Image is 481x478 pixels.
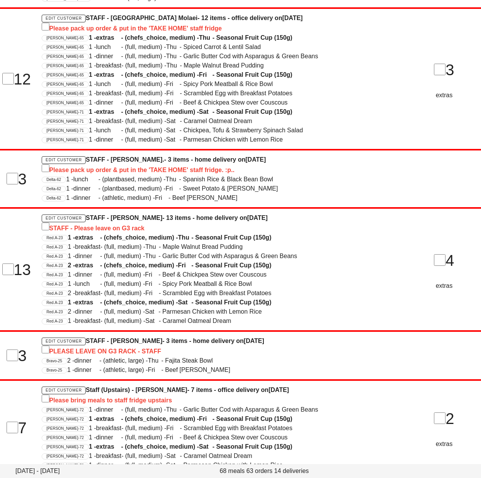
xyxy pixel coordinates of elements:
[89,425,292,431] span: 1 - - (full, medium) - - Scrambled Egg with Breakfast Potatoes
[166,461,179,470] span: Sat
[75,270,100,279] span: dinner
[75,298,100,307] span: extras
[96,98,121,107] span: dinner
[45,388,82,392] span: Edit Customer
[75,307,100,316] span: dinner
[89,81,273,87] span: 1 - - (full, medium) - - Spicy Pork Meatball & Rice Bowl
[68,280,252,287] span: 1 - - (full, medium) - - Spicy Pork Meatball & Rice Bowl
[47,319,63,324] span: Red.A-23
[96,33,121,42] span: extras
[96,414,121,424] span: extras
[96,107,121,117] span: extras
[145,307,159,316] span: Sat
[47,454,84,459] span: [PERSON_NAME]-72
[96,135,121,144] span: dinner
[47,100,84,106] span: [PERSON_NAME]-65
[408,58,480,81] div: 3
[166,135,179,144] span: Sat
[145,316,159,326] span: Sat
[96,52,121,61] span: dinner
[145,270,159,279] span: Fri
[96,433,121,442] span: dinner
[47,245,63,250] span: Red.A-23
[96,89,122,98] span: breakfast
[68,262,272,269] span: 2 - - (chefs_choice, medium) - - Seasonal Fruit Cup (150g)
[47,128,84,133] span: [PERSON_NAME]-71
[47,463,84,468] span: [PERSON_NAME]-72
[42,346,399,356] div: PLEASE LEAVE ON G3 RACK - STAFF
[165,184,179,193] span: Fri
[145,279,159,289] span: Fri
[145,289,159,298] span: Fri
[42,336,399,356] h4: STAFF - [PERSON_NAME] - 3 items - home delivery on
[199,107,213,117] span: Sat
[89,99,287,106] span: 1 - - (full, medium) - - Beef & Chickpea Stew over Couscous
[96,461,121,470] span: dinner
[75,289,101,298] span: breakfast
[47,235,63,241] span: Red.A-23
[89,443,292,450] span: 1 - - (chefs_choice, medium) - - Seasonal Fruit Cup (150g)
[47,426,84,431] span: [PERSON_NAME]-72
[89,416,292,422] span: 1 - - (chefs_choice, medium) - - Seasonal Fruit Cup (150g)
[47,417,84,422] span: [PERSON_NAME]-72
[42,213,399,233] h4: STAFF - [PERSON_NAME] - 13 items - home delivery on
[96,42,121,52] span: lunch
[42,14,399,33] h4: STAFF - [GEOGRAPHIC_DATA] Molaei - 12 items - office delivery on
[89,136,283,143] span: 1 - - (full, medium) - - Parmesan Chicken with Lemon Rice
[42,395,399,405] div: Please bring meals to staff fridge upstairs
[66,194,237,201] span: 1 - - (athletic, medium) - - Beef [PERSON_NAME]
[47,45,84,50] span: [PERSON_NAME]-65
[67,357,213,364] span: 2 - - (athletic, large) - - Fajita Steak Bowl
[42,385,399,405] h4: Staff (Upstairs) - [PERSON_NAME] - 7 items - office delivery on
[47,368,62,373] span: Bravo-25
[68,271,267,278] span: 1 - - (full, medium) - - Beef & Chickpea Stew over Couscous
[89,90,292,96] span: 1 - - (full, medium) - - Scrambled Egg with Breakfast Potatoes
[45,339,82,343] span: Edit Customer
[47,110,84,115] span: [PERSON_NAME]-71
[89,34,292,41] span: 1 - - (chefs_choice, medium) - - Seasonal Fruit Cup (150g)
[47,435,84,441] span: [PERSON_NAME]-72
[47,91,84,96] span: [PERSON_NAME]-65
[47,407,84,413] span: [PERSON_NAME]-72
[73,184,98,193] span: dinner
[89,71,292,78] span: 1 - - (chefs_choice, medium) - - Seasonal Fruit Cup (150g)
[166,79,179,89] span: Fri
[89,434,287,441] span: 1 - - (full, medium) - - Beef & Chickpea Stew over Couscous
[96,126,121,135] span: lunch
[166,126,179,135] span: Sat
[68,253,297,259] span: 1 - - (full, medium) - - Garlic Butter Cod with Asparagus & Green Beans
[166,89,180,98] span: Fri
[96,79,121,89] span: lunch
[47,54,84,59] span: [PERSON_NAME]-65
[68,243,243,250] span: 1 - - (full, medium) - - Maple Walnut Bread Pudding
[145,252,159,261] span: Thu
[47,177,61,182] span: Delta-62
[89,406,318,413] span: 1 - - (full, medium) - - Garlic Butter Cod with Asparagus & Green Beans
[244,338,264,344] span: [DATE]
[199,70,213,79] span: Fri
[199,414,213,424] span: Fri
[96,117,122,126] span: breakfast
[145,242,159,252] span: Thu
[165,175,179,184] span: Thu
[282,15,303,21] span: [DATE]
[68,290,272,296] span: 2 - - (full, medium) - - Scrambled Egg with Breakfast Potatoes
[66,185,278,192] span: 1 - - (plantbased, medium) - - Sweet Potato & [PERSON_NAME]
[68,299,272,306] span: 1 - - (chefs_choice, medium) - - Seasonal Fruit Cup (150g)
[408,249,480,272] div: 4
[89,53,318,59] span: 1 - - (full, medium) - - Garlic Butter Cod with Asparagus & Green Beans
[96,424,122,433] span: breakfast
[67,367,230,373] span: 1 - - (athletic, large) - - Beef [PERSON_NAME]
[178,261,191,270] span: Fri
[74,356,100,365] span: dinner
[75,233,100,242] span: extras
[96,70,121,79] span: extras
[166,61,180,70] span: Thu
[73,193,98,203] span: dinner
[47,358,62,364] span: Bravo-25
[166,117,180,126] span: Sat
[75,261,100,270] span: extras
[155,193,169,203] span: Fri
[74,365,100,375] span: dinner
[166,405,179,414] span: Thu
